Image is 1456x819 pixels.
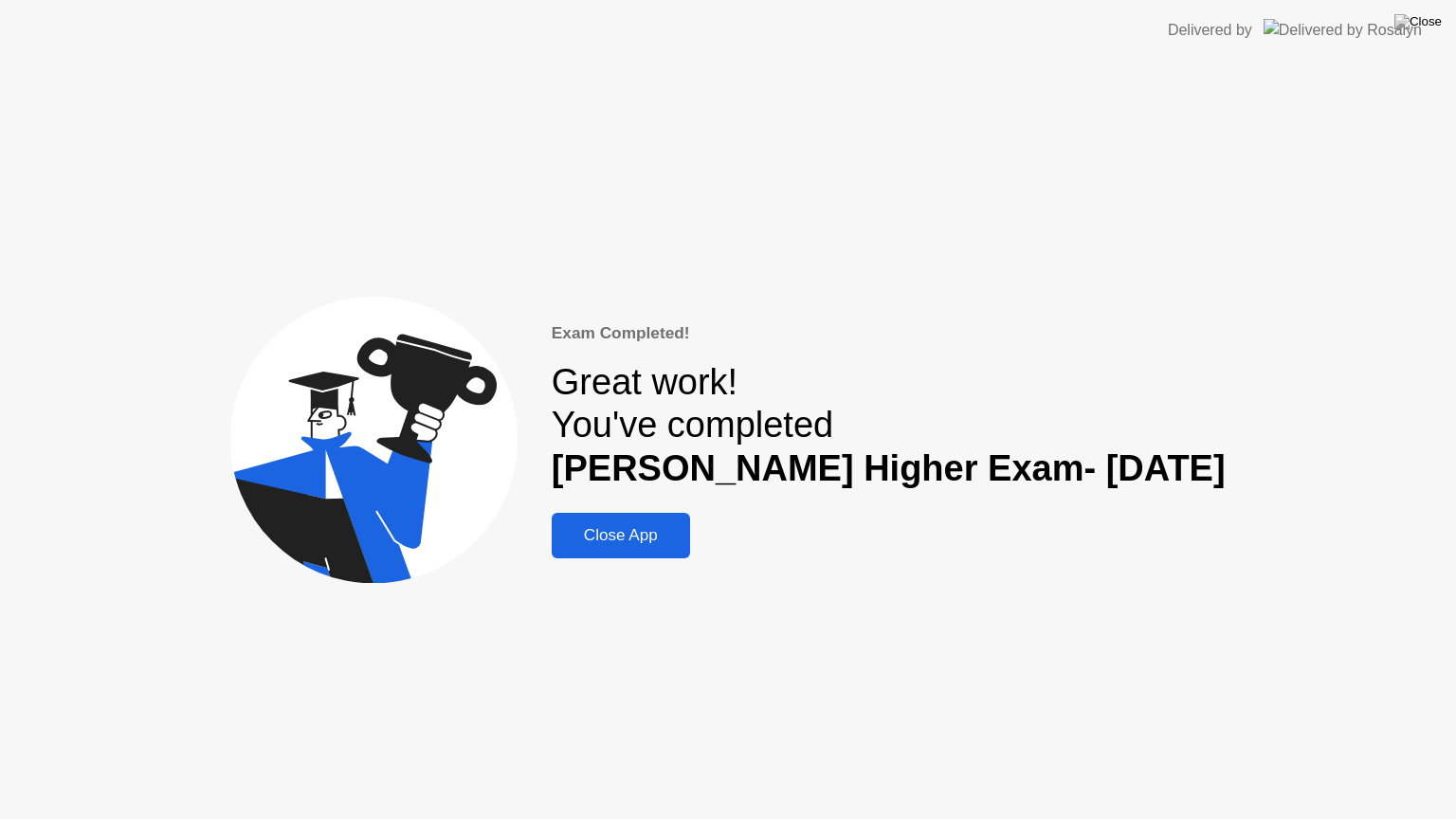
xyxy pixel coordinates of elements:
button: Close App [552,513,690,558]
div: Exam Completed! [552,321,1226,346]
div: Delivered by [1168,19,1252,42]
img: Delivered by Rosalyn [1264,19,1422,41]
img: Close [1394,14,1442,29]
div: Great work! You've completed [552,361,1226,491]
div: Close App [557,526,684,545]
b: [PERSON_NAME] Higher Exam- [DATE] [552,448,1226,488]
